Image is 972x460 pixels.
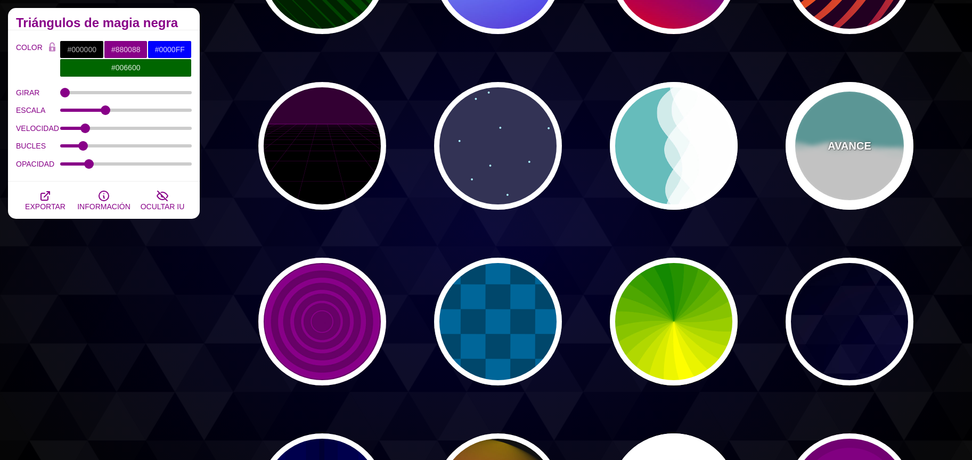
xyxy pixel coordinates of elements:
[434,258,562,385] button: Patrón de tablero de ajedrez azul con bucle de transformación sin costuras
[786,258,913,385] button: El patrón de triángulo brilla con colores mágicos oscuros.
[434,82,562,210] button: bucle de partículas danzantesbucle de partículas danzantes
[141,202,185,211] font: OCULTAR IU
[133,182,192,219] button: OCULTAR IU
[16,142,46,150] font: BUCLES
[16,88,39,97] font: GIRAR
[258,82,386,210] button: Una animación de fondo plana tipo 3D que mira hacia el horizonte.
[16,124,59,133] font: VELOCIDAD
[77,202,130,211] font: INFORMACIÓN
[16,182,75,219] button: EXPORTAR
[16,15,178,30] font: Triángulos de magia negra
[16,160,54,168] font: OPACIDAD
[610,258,738,385] button: Un fondo de molinete que gira
[25,202,66,211] font: EXPORTAR
[828,140,871,152] font: AVANCE
[610,82,738,210] button: Divisor animado de ondas verticales que fluyen
[44,40,60,55] button: Bloqueo de color
[75,182,133,219] button: INFORMACIÓN
[258,258,386,385] button: secuencia animada de ondas
[16,43,43,52] font: COLOR
[786,82,913,210] button: AVANCEDivisor animado de ondas horizontales que fluyen
[16,106,45,114] font: ESCALA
